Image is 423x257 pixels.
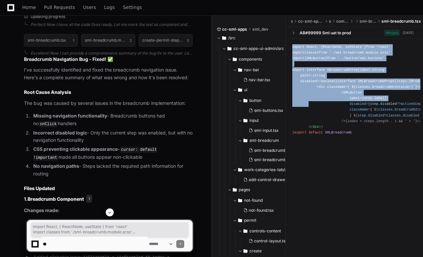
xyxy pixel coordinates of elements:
[309,125,321,129] span: </ >
[28,38,66,42] h1: sml-breadcrumb.tsx
[337,79,355,83] span: interface
[246,126,298,135] button: sml-input.tsx
[86,195,92,203] span: 1
[366,45,374,49] span: from
[130,38,132,43] span: 2
[187,38,189,43] span: 3
[292,45,305,49] span: import
[24,207,60,213] strong: Changes made:
[358,79,395,83] span: SMLBreadcrumbProps
[244,67,259,73] span: nav-bar
[33,130,87,135] strong: Incorrect disabled logic
[249,177,293,182] span: add-control-drawer.tsx
[227,54,291,65] button: components
[291,19,293,24] span: src
[254,157,293,162] span: sml-breadcrumb.tsx
[73,38,74,43] span: 1
[243,136,247,144] svg: Directory
[249,138,279,143] span: sml-breadcrum
[85,38,126,42] h1: sml-breadcrumb.module.scss
[233,85,297,95] button: ui
[24,185,55,191] strong: Files Updated
[292,56,305,60] span: import
[31,145,193,161] li: - made all buttons appear non-clickable
[244,87,247,93] span: ui
[31,14,65,19] span: Updating progress
[319,51,327,55] span: from
[254,128,279,133] span: sml-input.tsx
[292,68,305,72] span: export
[403,30,414,35] div: [DATE]
[249,118,259,123] span: input
[44,5,75,9] span: Pull Requests
[307,68,325,72] span: interface
[142,38,184,42] h1: create-permit-stepper.tsx
[222,43,286,54] button: cc-sml-apps-ui-admin/src
[33,146,118,152] strong: CSS preventing clickable appearance
[33,147,157,161] code: cursor: default !important
[233,46,284,51] span: cc-sml-apps-ui-admin/src
[300,30,351,36] div: AB#99999 Sml uat to prod
[254,108,283,113] span: sml-buttons.tsx
[39,121,58,127] code: onClick
[238,115,302,126] button: input
[292,51,305,55] span: import
[139,34,193,47] button: create-permit-stepper.tsx3
[362,96,386,100] span: {step.label}
[238,196,242,204] svg: Directory
[325,130,352,134] span: SMLBreadcrumb
[313,74,325,78] span: string
[244,167,297,172] span: work-categories-tab/add-control-drawer
[238,166,242,174] svg: Directory
[397,79,407,83] span: steps
[238,86,242,94] svg: Directory
[24,195,193,203] h3: 1.
[350,102,366,106] span: disabled
[24,89,71,95] strong: Root Cause Analysis
[249,77,270,83] span: nav-bar.tsx
[33,163,79,169] strong: No navigation paths
[249,98,261,103] span: button
[238,66,242,74] svg: Directory
[24,66,193,82] p: I've successfully identified and fixed the breadcrumb navigation issue. Here's a complete summary...
[329,51,391,55] span: './sml-breadcrumb.module.scss'
[246,106,298,115] button: sml-buttons.tsx
[376,45,390,49] span: 'react'
[24,100,193,107] p: The bug was caused by several issues in the breadcrumb implementation:
[300,74,309,78] span: path
[31,22,193,27] div: Perfect! Now I have all the code fixes ready. Let me mark the test as completed and provide a sum...
[350,96,360,100] span: label
[233,186,237,194] svg: Directory
[323,45,341,49] span: ReactNode
[246,155,303,164] button: sml-breadcrumb.tsx
[81,34,135,47] button: sml-breadcrumb.module.scss2
[233,195,297,206] button: not-found
[233,164,297,175] button: work-categories-tab/add-control-drawer
[239,187,250,192] span: pages
[249,208,274,213] span: not-found.tsx
[337,56,384,60] span: '../button/sml-buttons'
[319,85,325,89] span: div
[227,184,291,195] button: pages
[83,5,96,9] span: Users
[241,75,293,85] button: nav-bar.tsx
[31,162,193,178] li: - Steps lacked the required path information for routing
[336,19,349,24] span: components
[298,19,323,24] span: cc-sml-apps-ui-admin
[370,108,372,112] span: {
[359,19,376,24] span: sml-breadcrum
[239,57,262,62] span: components
[241,175,293,184] button: add-control-drawer.tsx
[217,33,281,43] button: /src
[238,95,302,106] button: button
[104,5,115,9] span: Logs
[33,113,107,119] strong: Missing navigation functionality
[300,79,317,83] span: disabled
[22,5,36,9] span: Home
[327,68,357,72] span: IBreadcrumbStep
[123,5,142,9] span: Settings
[233,65,297,75] button: nav-bar
[244,198,263,203] span: not-found
[33,224,187,235] span: import React, { ReactNode, useState } from 'react' import classes from './sml-breadcrumb.module.s...
[227,45,231,53] svg: Directory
